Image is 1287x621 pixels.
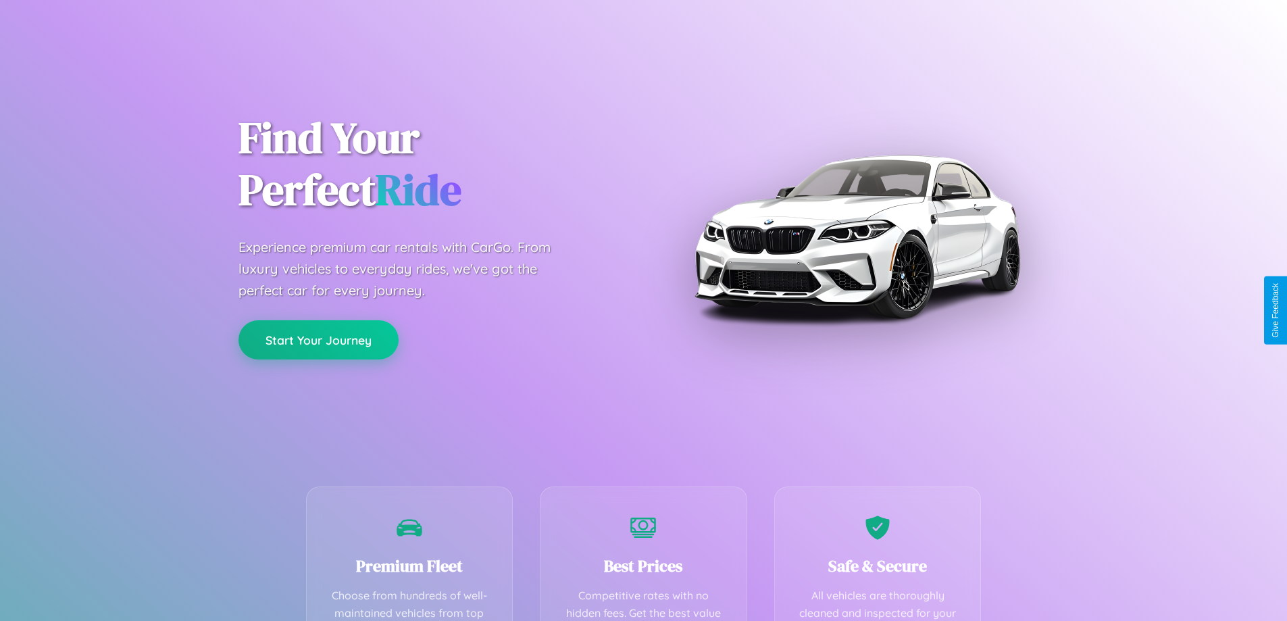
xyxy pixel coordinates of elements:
h3: Best Prices [561,555,726,577]
h3: Premium Fleet [327,555,493,577]
h3: Safe & Secure [795,555,961,577]
p: Experience premium car rentals with CarGo. From luxury vehicles to everyday rides, we've got the ... [238,237,576,301]
button: Start Your Journey [238,320,399,359]
span: Ride [376,160,461,219]
img: Premium BMW car rental vehicle [688,68,1026,405]
h1: Find Your Perfect [238,112,624,216]
div: Give Feedback [1271,283,1280,338]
